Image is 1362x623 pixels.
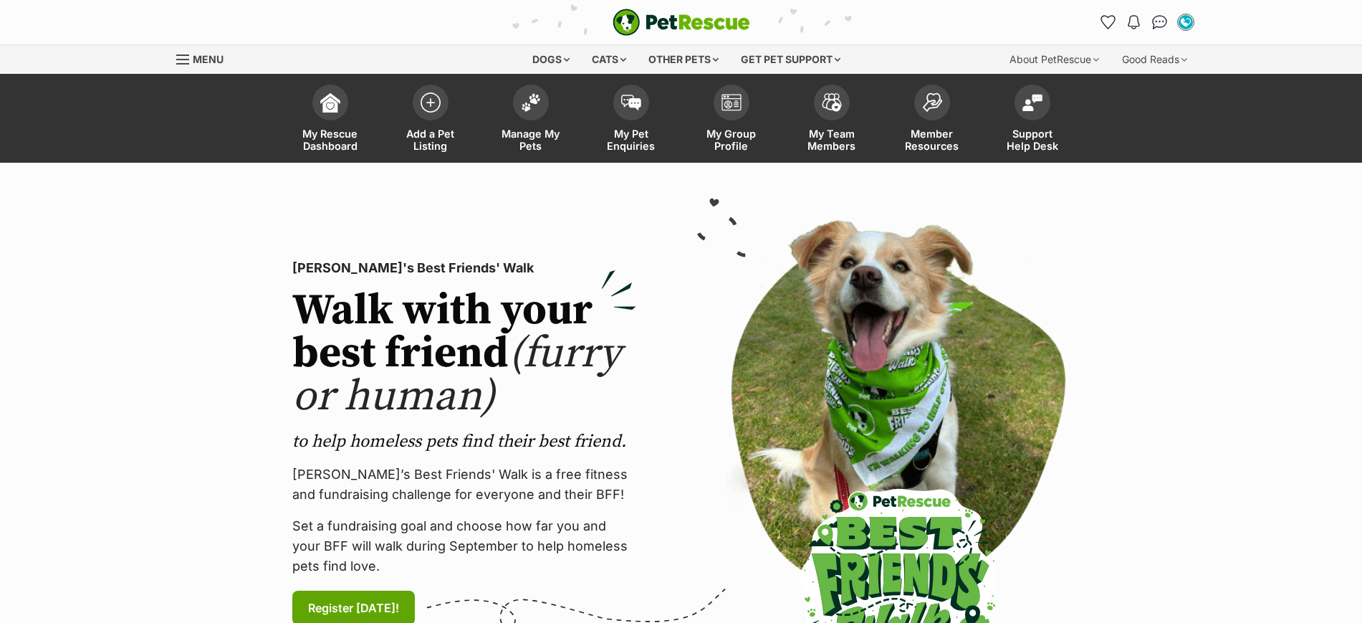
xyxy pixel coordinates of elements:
p: [PERSON_NAME]'s Best Friends' Walk [292,258,636,278]
span: My Group Profile [699,128,764,152]
span: Add a Pet Listing [398,128,463,152]
img: notifications-46538b983faf8c2785f20acdc204bb7945ddae34d4c08c2a6579f10ce5e182be.svg [1128,15,1139,29]
div: Get pet support [731,45,850,74]
a: Member Resources [882,77,982,163]
a: Menu [176,45,234,71]
span: My Rescue Dashboard [298,128,363,152]
img: pet-enquiries-icon-7e3ad2cf08bfb03b45e93fb7055b45f3efa6380592205ae92323e6603595dc1f.svg [621,95,641,110]
a: My Group Profile [681,77,782,163]
img: dashboard-icon-eb2f2d2d3e046f16d808141f083e7271f6b2e854fb5c12c21221c1fb7104beca.svg [320,92,340,113]
img: help-desk-icon-fdf02630f3aa405de69fd3d07c3f3aa587a6932b1a1747fa1d2bba05be0121f9.svg [1022,94,1042,111]
a: Conversations [1148,11,1171,34]
img: chat-41dd97257d64d25036548639549fe6c8038ab92f7586957e7f3b1b290dea8141.svg [1152,15,1167,29]
span: Register [DATE]! [308,599,399,617]
span: Member Resources [900,128,964,152]
a: Favourites [1097,11,1120,34]
h2: Walk with your best friend [292,290,636,419]
button: Notifications [1123,11,1146,34]
a: Support Help Desk [982,77,1083,163]
button: My account [1174,11,1197,34]
span: Support Help Desk [1000,128,1065,152]
a: My Team Members [782,77,882,163]
a: My Pet Enquiries [581,77,681,163]
img: add-pet-listing-icon-0afa8454b4691262ce3f59096e99ab1cd57d4a30225e0717b998d2c9b9846f56.svg [421,92,441,113]
div: About PetRescue [999,45,1109,74]
img: Sayla Kimber profile pic [1179,15,1193,29]
img: group-profile-icon-3fa3cf56718a62981997c0bc7e787c4b2cf8bcc04b72c1350f741eb67cf2f40e.svg [721,94,742,111]
a: My Rescue Dashboard [280,77,380,163]
a: PetRescue [613,9,750,36]
img: member-resources-icon-8e73f808a243e03378d46382f2149f9095a855e16c252ad45f914b54edf8863c.svg [922,92,942,112]
span: Manage My Pets [499,128,563,152]
a: Manage My Pets [481,77,581,163]
div: Cats [582,45,636,74]
img: manage-my-pets-icon-02211641906a0b7f246fdf0571729dbe1e7629f14944591b6c1af311fb30b64b.svg [521,93,541,112]
span: My Pet Enquiries [599,128,663,152]
ul: Account quick links [1097,11,1197,34]
div: Good Reads [1112,45,1197,74]
p: [PERSON_NAME]’s Best Friends' Walk is a free fitness and fundraising challenge for everyone and t... [292,465,636,505]
span: My Team Members [800,128,864,152]
img: team-members-icon-5396bd8760b3fe7c0b43da4ab00e1e3bb1a5d9ba89233759b79545d2d3fc5d0d.svg [822,93,842,112]
span: Menu [193,53,224,65]
div: Dogs [522,45,580,74]
p: Set a fundraising goal and choose how far you and your BFF will walk during September to help hom... [292,516,636,576]
p: to help homeless pets find their best friend. [292,430,636,453]
img: logo-e224e6f780fb5917bec1dbf3a21bbac754714ae5b6737aabdf751b685950b380.svg [613,9,750,36]
span: (furry or human) [292,327,621,424]
a: Add a Pet Listing [380,77,481,163]
div: Other pets [638,45,729,74]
